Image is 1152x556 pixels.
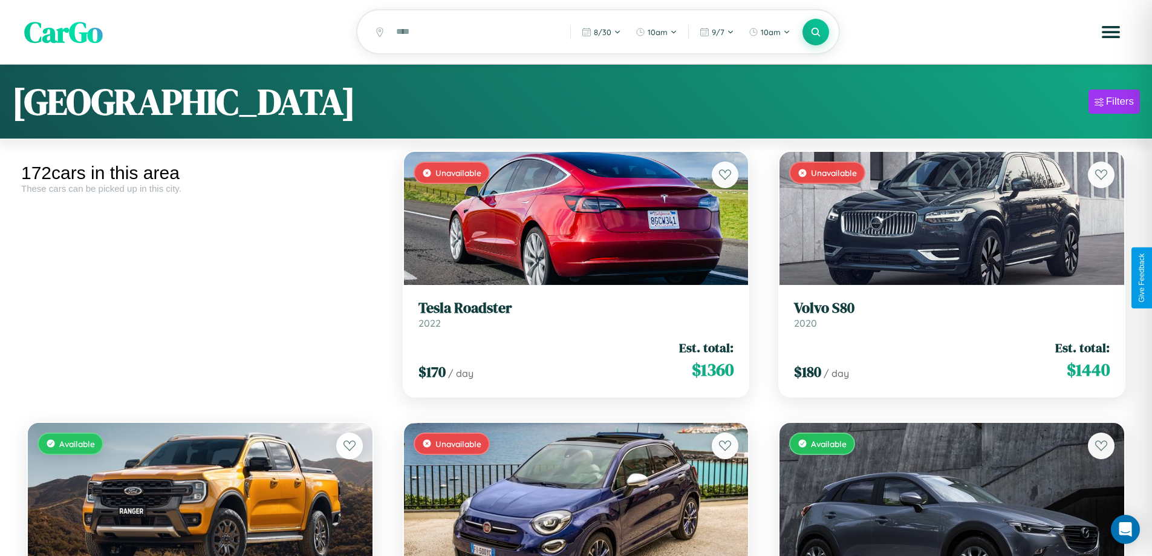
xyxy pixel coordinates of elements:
button: 8/30 [576,22,627,42]
button: Filters [1089,90,1140,114]
button: 10am [630,22,683,42]
button: 10am [743,22,796,42]
span: / day [448,367,473,379]
span: 8 / 30 [594,27,611,37]
div: Give Feedback [1137,253,1146,303]
button: 9/7 [694,22,740,42]
span: Available [59,439,95,449]
span: $ 180 [794,362,821,382]
div: These cars can be picked up in this city. [21,183,379,194]
h1: [GEOGRAPHIC_DATA] [12,77,356,126]
span: 9 / 7 [712,27,724,37]
span: 2022 [418,317,441,329]
span: $ 170 [418,362,446,382]
span: $ 1440 [1067,358,1110,382]
span: CarGo [24,12,103,52]
span: Unavailable [811,168,857,178]
span: $ 1360 [692,358,734,382]
span: Available [811,439,847,449]
div: Filters [1106,96,1134,108]
a: Tesla Roadster2022 [418,299,734,329]
span: Est. total: [1055,339,1110,356]
a: Volvo S802020 [794,299,1110,329]
span: 2020 [794,317,817,329]
h3: Volvo S80 [794,299,1110,317]
span: 10am [761,27,781,37]
button: Open menu [1094,15,1128,49]
span: 10am [648,27,668,37]
span: / day [824,367,849,379]
div: Open Intercom Messenger [1111,515,1140,544]
h3: Tesla Roadster [418,299,734,317]
div: 172 cars in this area [21,163,379,183]
span: Unavailable [435,168,481,178]
span: Unavailable [435,439,481,449]
span: Est. total: [679,339,734,356]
